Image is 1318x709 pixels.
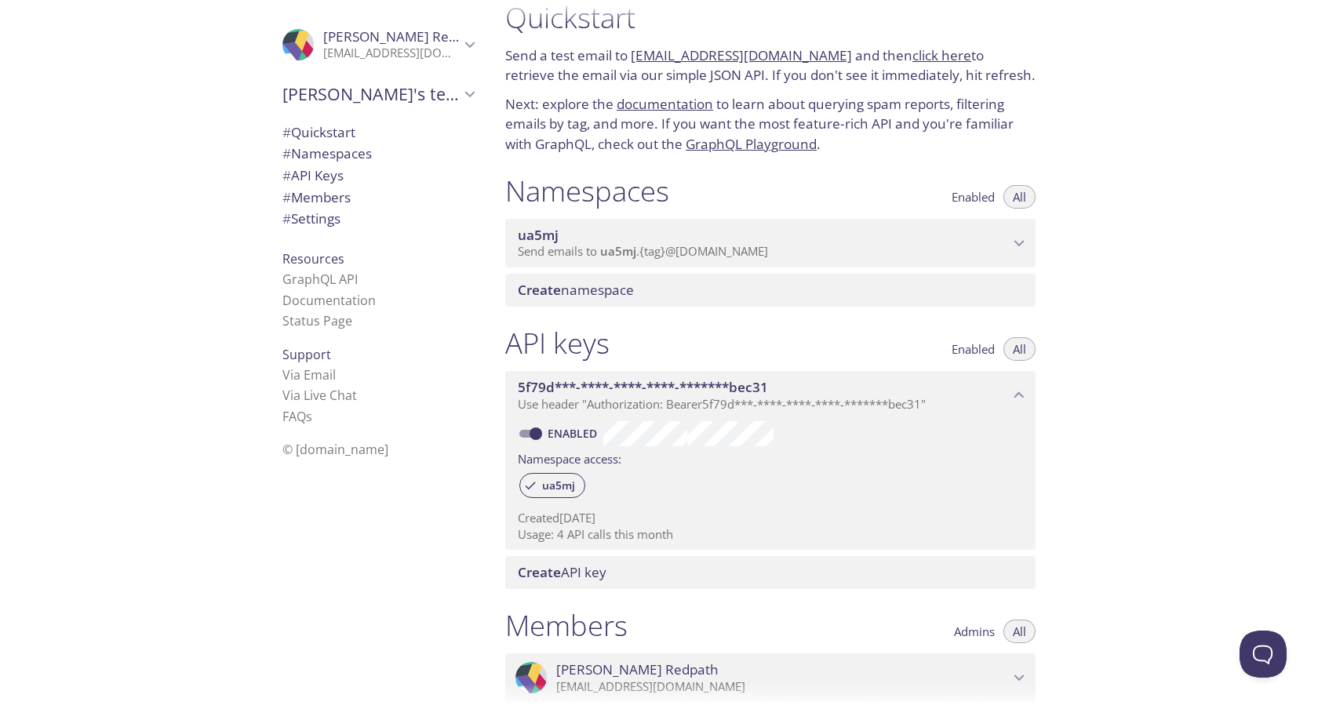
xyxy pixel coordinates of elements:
[505,45,1036,85] p: Send a test email to and then to retrieve the email via our simple JSON API. If you don't see it ...
[518,563,606,581] span: API key
[282,408,312,425] a: FAQ
[505,219,1036,267] div: ua5mj namespace
[270,143,486,165] div: Namespaces
[270,74,486,115] div: Brad's team
[282,312,352,329] a: Status Page
[282,166,291,184] span: #
[505,556,1036,589] div: Create API Key
[282,188,351,206] span: Members
[505,274,1036,307] div: Create namespace
[518,243,768,259] span: Send emails to . {tag} @[DOMAIN_NAME]
[282,209,340,227] span: Settings
[631,46,852,64] a: [EMAIL_ADDRESS][DOMAIN_NAME]
[282,123,291,141] span: #
[270,187,486,209] div: Members
[505,173,669,209] h1: Namespaces
[270,165,486,187] div: API Keys
[556,679,1009,695] p: [EMAIL_ADDRESS][DOMAIN_NAME]
[518,526,1023,543] p: Usage: 4 API calls this month
[282,123,355,141] span: Quickstart
[617,95,713,113] a: documentation
[686,135,817,153] a: GraphQL Playground
[505,653,1036,702] div: Brad Redpath
[519,473,585,498] div: ua5mj
[1003,337,1036,361] button: All
[505,94,1036,155] p: Next: explore the to learn about querying spam reports, filtering emails by tag, and more. If you...
[282,346,331,363] span: Support
[1003,185,1036,209] button: All
[282,271,358,288] a: GraphQL API
[282,166,344,184] span: API Keys
[518,563,561,581] span: Create
[282,83,460,105] span: [PERSON_NAME]'s team
[912,46,971,64] a: click here
[282,188,291,206] span: #
[945,620,1004,643] button: Admins
[270,122,486,144] div: Quickstart
[282,292,376,309] a: Documentation
[323,27,486,45] span: [PERSON_NAME] Redpath
[518,281,634,299] span: namespace
[270,208,486,230] div: Team Settings
[282,366,336,384] a: Via Email
[282,209,291,227] span: #
[282,144,291,162] span: #
[323,45,460,61] p: [EMAIL_ADDRESS][DOMAIN_NAME]
[1003,620,1036,643] button: All
[518,510,1023,526] p: Created [DATE]
[942,337,1004,361] button: Enabled
[505,608,628,643] h1: Members
[282,441,388,458] span: © [DOMAIN_NAME]
[545,426,603,441] a: Enabled
[1240,631,1287,678] iframe: Help Scout Beacon - Open
[270,19,486,71] div: Brad Redpath
[282,387,357,404] a: Via Live Chat
[556,661,719,678] span: [PERSON_NAME] Redpath
[505,325,610,361] h1: API keys
[306,408,312,425] span: s
[282,250,344,267] span: Resources
[282,144,372,162] span: Namespaces
[518,226,559,244] span: ua5mj
[533,478,584,493] span: ua5mj
[518,281,561,299] span: Create
[942,185,1004,209] button: Enabled
[518,446,621,469] label: Namespace access:
[600,243,636,259] span: ua5mj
